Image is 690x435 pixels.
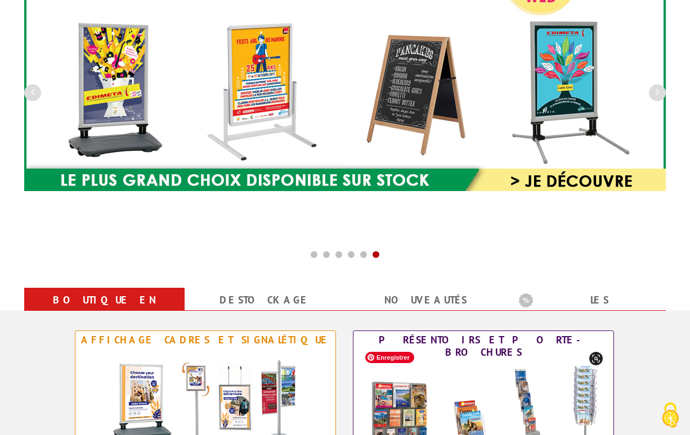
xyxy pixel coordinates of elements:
[651,397,690,435] button: Cookies (fenêtre modale)
[38,290,171,330] a: Boutique en ligne
[78,334,333,346] div: Affichage Cadres et Signalétique
[359,290,492,310] a: nouveautés
[198,290,331,310] a: Destockage
[519,290,660,312] b: Les promotions
[519,290,652,330] a: Les promotions
[356,334,611,359] div: Présentoirs et Porte-brochures
[365,352,414,363] span: Enregistrer
[656,401,684,429] img: Cookies (fenêtre modale)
